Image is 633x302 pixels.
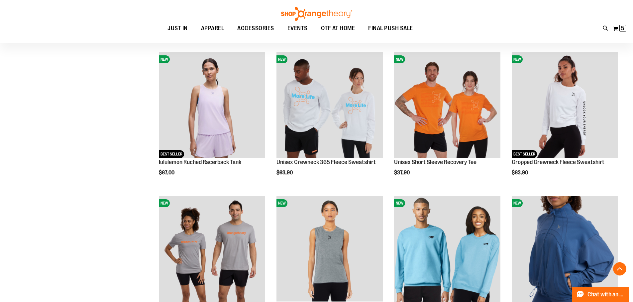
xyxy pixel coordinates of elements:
[512,159,604,165] a: Cropped Crewneck Fleece Sweatshirt
[394,196,500,302] img: Unisex Midweight Crewneck
[394,52,500,158] img: Unisex Short Sleeve Recovery Tee
[159,52,265,158] img: lululemon Ruched Racerback Tank
[194,21,231,36] a: APPAREL
[159,170,175,176] span: $67.00
[394,159,476,165] a: Unisex Short Sleeve Recovery Tee
[159,159,241,165] a: lululemon Ruched Racerback Tank
[287,21,308,36] span: EVENTS
[314,21,362,36] a: OTF AT HOME
[273,49,386,193] div: product
[276,52,383,158] img: Unisex Crewneck 365 Fleece Sweatshirt
[231,21,281,36] a: ACCESSORIES
[512,199,523,207] span: NEW
[276,55,287,63] span: NEW
[276,159,376,165] a: Unisex Crewneck 365 Fleece Sweatshirt
[280,7,353,21] img: Shop Orangetheory
[613,262,626,275] button: Back To Top
[276,170,294,176] span: $63.90
[572,287,629,302] button: Chat with an Expert
[512,150,537,158] span: BEST SELLER
[276,52,383,159] a: Unisex Crewneck 365 Fleece SweatshirtNEW
[161,21,194,36] a: JUST IN
[362,21,420,36] a: FINAL PUSH SALE
[159,52,265,159] a: lululemon Ruched Racerback TankNEWBEST SELLER
[391,49,504,193] div: product
[621,25,624,31] span: 5
[394,52,500,159] a: Unisex Short Sleeve Recovery TeeNEW
[156,49,268,193] div: product
[508,49,621,193] div: product
[321,21,355,36] span: OTF AT HOME
[281,21,314,36] a: EVENTS
[368,21,413,36] span: FINAL PUSH SALE
[159,196,265,302] img: Unisex Short Sleeve Tee
[159,150,184,158] span: BEST SELLER
[394,199,405,207] span: NEW
[394,170,411,176] span: $37.90
[159,55,170,63] span: NEW
[512,52,618,159] a: Cropped Crewneck Fleece SweatshirtNEWBEST SELLER
[276,199,287,207] span: NEW
[159,199,170,207] span: NEW
[512,55,523,63] span: NEW
[237,21,274,36] span: ACCESSORIES
[201,21,224,36] span: APPAREL
[512,170,529,176] span: $63.90
[512,52,618,158] img: Cropped Crewneck Fleece Sweatshirt
[512,196,618,302] img: lululemon Oversized Define Jacket
[276,196,383,302] img: Jersey Muscle Tank
[587,291,625,298] span: Chat with an Expert
[394,55,405,63] span: NEW
[167,21,188,36] span: JUST IN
